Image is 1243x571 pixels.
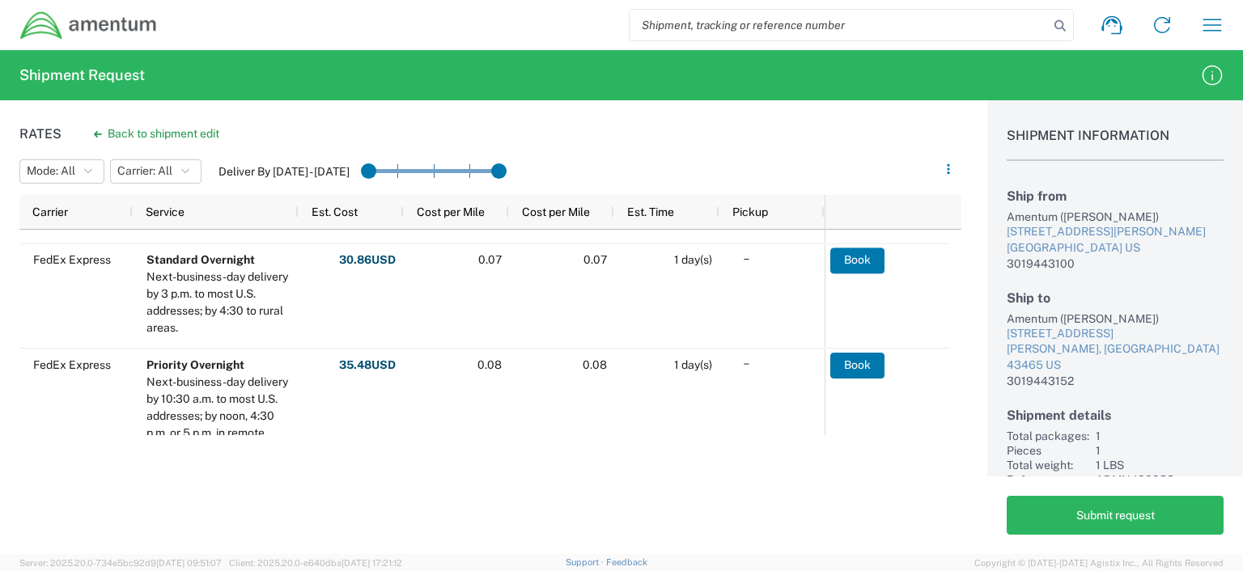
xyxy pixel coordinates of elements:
[1007,240,1224,256] div: [GEOGRAPHIC_DATA] US
[732,205,768,218] span: Pickup
[522,205,590,218] span: Cost per Mile
[627,205,674,218] span: Est. Time
[606,557,647,567] a: Feedback
[630,10,1049,40] input: Shipment, tracking or reference number
[146,253,255,266] b: Standard Overnight
[338,353,397,379] button: 35.48USD
[146,205,185,218] span: Service
[117,163,172,179] span: Carrier: All
[312,205,358,218] span: Est. Cost
[1007,326,1224,342] div: [STREET_ADDRESS]
[1007,224,1224,256] a: [STREET_ADDRESS][PERSON_NAME][GEOGRAPHIC_DATA] US
[19,126,62,142] h1: Rates
[1007,188,1224,204] h2: Ship from
[1007,408,1224,423] h2: Shipment details
[218,164,350,179] label: Deliver By [DATE] - [DATE]
[1007,326,1224,374] a: [STREET_ADDRESS][PERSON_NAME], [GEOGRAPHIC_DATA] 43465 US
[339,357,396,373] strong: 35.48 USD
[1007,458,1089,472] div: Total weight:
[1007,209,1224,224] div: Amentum ([PERSON_NAME])
[19,11,158,40] img: dyncorp
[146,374,291,476] div: Next-business-day delivery by 10:30 a.m. to most U.S. addresses; by noon, 4:30 p.m. or 5 p.m. in ...
[338,247,397,273] button: 30.86USD
[1007,311,1224,326] div: Amentum ([PERSON_NAME])
[33,253,111,266] span: FedEx Express
[974,556,1224,570] span: Copyright © [DATE]-[DATE] Agistix Inc., All Rights Reserved
[583,358,607,371] span: 0.08
[674,358,712,371] span: 1 day(s)
[1096,429,1224,443] div: 1
[229,558,402,568] span: Client: 2025.20.0-e640dba
[146,215,227,232] div: 2 business days
[1007,443,1089,458] div: Pieces
[146,358,244,371] b: Priority Overnight
[477,358,502,371] span: 0.08
[1007,472,1089,487] div: Reference:
[110,159,202,184] button: Carrier: All
[1007,341,1224,373] div: [PERSON_NAME], [GEOGRAPHIC_DATA] 43465 US
[19,159,104,184] button: Mode: All
[342,558,402,568] span: [DATE] 17:21:12
[156,558,222,568] span: [DATE] 09:51:07
[674,253,712,266] span: 1 day(s)
[81,120,232,148] button: Back to shipment edit
[1007,374,1224,388] div: 3019443152
[146,269,291,336] div: Next-business-day delivery by 3 p.m. to most U.S. addresses; by 4:30 to rural areas.
[32,205,68,218] span: Carrier
[583,253,607,266] span: 0.07
[1096,443,1224,458] div: 1
[1007,496,1224,535] button: Submit request
[1007,290,1224,306] h2: Ship to
[1007,429,1089,443] div: Total packages:
[478,253,502,266] span: 0.07
[19,558,222,568] span: Server: 2025.20.0-734e5bc92d9
[566,557,606,567] a: Support
[33,358,111,371] span: FedEx Express
[830,247,885,273] button: Book
[1096,458,1224,472] div: 1 LBS
[417,205,485,218] span: Cost per Mile
[830,353,885,379] button: Book
[339,252,396,268] strong: 30.86 USD
[1007,128,1224,161] h1: Shipment Information
[1007,224,1224,240] div: [STREET_ADDRESS][PERSON_NAME]
[1007,256,1224,271] div: 3019443100
[27,163,75,179] span: Mode: All
[19,66,145,85] h2: Shipment Request
[1096,472,1224,487] div: ADMN.100038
